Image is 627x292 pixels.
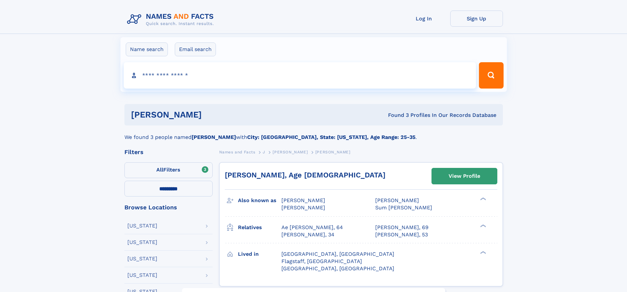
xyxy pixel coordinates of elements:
a: View Profile [432,168,497,184]
img: Logo Names and Facts [124,11,219,28]
span: [GEOGRAPHIC_DATA], [GEOGRAPHIC_DATA] [281,265,394,272]
input: search input [124,62,476,89]
a: [PERSON_NAME] [273,148,308,156]
a: Ae [PERSON_NAME], 64 [281,224,343,231]
span: J [263,150,265,154]
a: [PERSON_NAME], 34 [281,231,334,238]
div: Browse Locations [124,204,213,210]
h3: Also known as [238,195,281,206]
button: Search Button [479,62,503,89]
div: ❯ [479,197,486,201]
span: [PERSON_NAME] [281,197,325,203]
div: [US_STATE] [127,256,157,261]
div: [US_STATE] [127,223,157,228]
span: [PERSON_NAME] [273,150,308,154]
div: Found 3 Profiles In Our Records Database [295,112,496,119]
b: [PERSON_NAME] [192,134,236,140]
span: All [156,167,163,173]
label: Filters [124,162,213,178]
div: [US_STATE] [127,240,157,245]
div: ❯ [479,250,486,254]
div: We found 3 people named with . [124,125,503,141]
a: Sign Up [450,11,503,27]
span: [PERSON_NAME] [281,204,325,211]
span: [GEOGRAPHIC_DATA], [GEOGRAPHIC_DATA] [281,251,394,257]
div: Filters [124,149,213,155]
a: Log In [398,11,450,27]
h3: Relatives [238,222,281,233]
span: [PERSON_NAME] [375,197,419,203]
div: ❯ [479,224,486,228]
span: Flagstaff, [GEOGRAPHIC_DATA] [281,258,362,264]
div: [US_STATE] [127,273,157,278]
a: Names and Facts [219,148,255,156]
div: View Profile [449,169,480,184]
a: [PERSON_NAME], Age [DEMOGRAPHIC_DATA] [225,171,385,179]
h1: [PERSON_NAME] [131,111,295,119]
label: Name search [126,42,168,56]
b: City: [GEOGRAPHIC_DATA], State: [US_STATE], Age Range: 25-35 [247,134,415,140]
a: J [263,148,265,156]
a: [PERSON_NAME], 53 [375,231,428,238]
span: [PERSON_NAME] [315,150,351,154]
a: [PERSON_NAME], 69 [375,224,429,231]
h3: Lived in [238,249,281,260]
span: Sum [PERSON_NAME] [375,204,432,211]
label: Email search [175,42,216,56]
